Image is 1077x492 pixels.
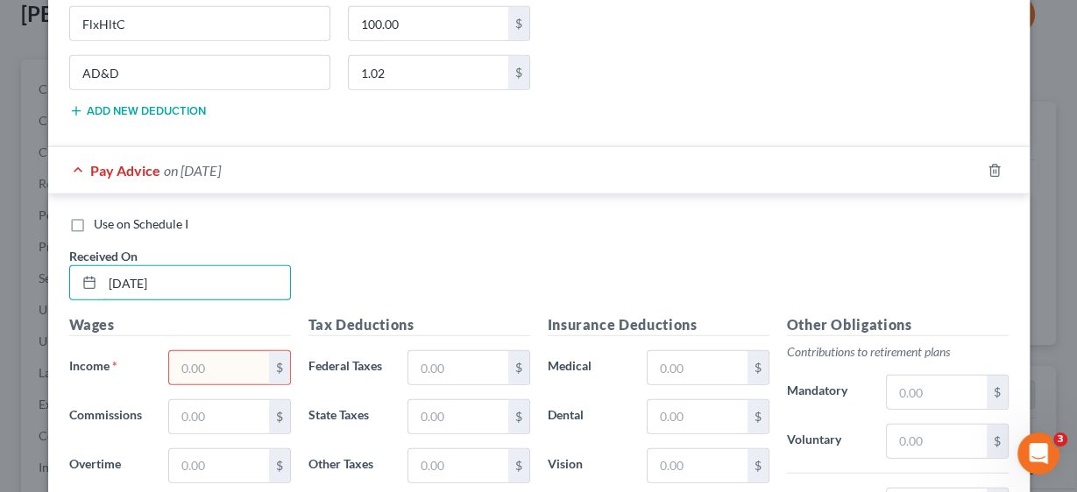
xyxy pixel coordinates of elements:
label: Dental [539,399,639,434]
span: 3 [1053,432,1067,446]
input: 0.00 [408,449,507,482]
span: on [DATE] [164,162,221,179]
h5: Wages [69,314,291,336]
iframe: Intercom live chat [1017,432,1059,474]
span: Pay Advice [90,162,160,179]
h5: Other Obligations [787,314,1009,336]
input: 0.00 [169,449,268,482]
input: 0.00 [648,400,747,433]
h5: Insurance Deductions [548,314,769,336]
input: MM/DD/YYYY [103,266,290,299]
div: $ [987,376,1008,409]
label: State Taxes [300,399,400,434]
h5: Tax Deductions [308,314,530,336]
div: $ [987,425,1008,458]
label: Mandatory [778,375,878,410]
input: 0.00 [169,400,268,433]
div: $ [269,449,290,482]
label: Overtime [60,448,160,483]
label: Federal Taxes [300,350,400,385]
div: $ [508,56,529,89]
p: Contributions to retirement plans [787,343,1009,361]
span: Use on Schedule I [94,216,188,231]
input: 0.00 [887,376,986,409]
label: Vision [539,448,639,483]
input: 0.00 [887,425,986,458]
input: Specify... [70,56,330,89]
div: $ [508,7,529,40]
input: 0.00 [349,7,508,40]
button: Add new deduction [69,104,206,118]
div: $ [748,449,769,482]
label: Voluntary [778,424,878,459]
div: $ [508,400,529,433]
input: 0.00 [408,400,507,433]
input: 0.00 [349,56,508,89]
input: 0.00 [648,449,747,482]
div: $ [508,449,529,482]
div: $ [269,400,290,433]
span: Received On [69,249,138,264]
label: Medical [539,350,639,385]
span: Income [69,358,110,373]
label: Other Taxes [300,448,400,483]
div: $ [269,351,290,384]
div: $ [748,351,769,384]
div: $ [508,351,529,384]
div: $ [748,400,769,433]
input: 0.00 [169,351,268,384]
input: 0.00 [648,351,747,384]
input: 0.00 [408,351,507,384]
input: Specify... [70,7,330,40]
label: Commissions [60,399,160,434]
